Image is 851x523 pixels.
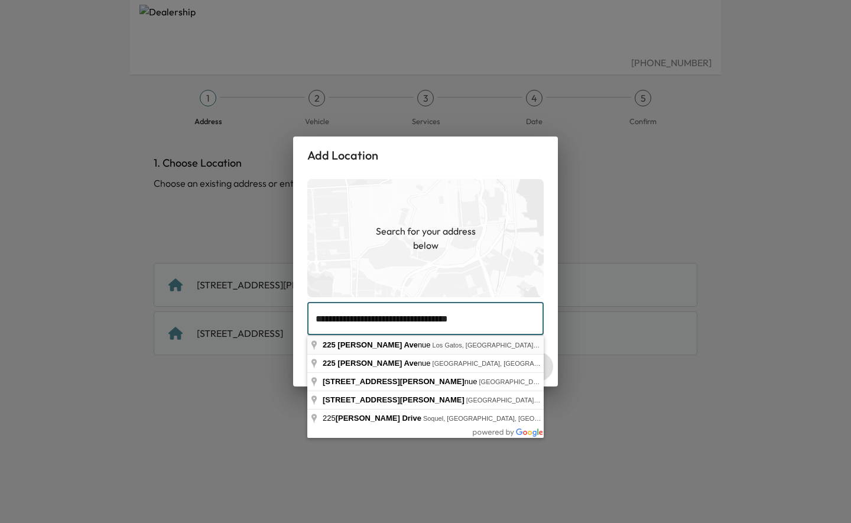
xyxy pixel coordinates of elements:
[423,415,586,422] span: Soquel, [GEOGRAPHIC_DATA], [GEOGRAPHIC_DATA]
[433,360,643,367] span: [GEOGRAPHIC_DATA], [GEOGRAPHIC_DATA], [GEOGRAPHIC_DATA]
[466,397,677,404] span: [GEOGRAPHIC_DATA], [GEOGRAPHIC_DATA], [GEOGRAPHIC_DATA]
[307,179,544,297] img: empty-map-CL6vilOE.png
[336,414,421,423] span: [PERSON_NAME] Drive
[323,359,433,368] span: nue
[337,359,418,368] span: [PERSON_NAME] Ave
[323,340,336,349] span: 225
[323,395,465,404] span: [STREET_ADDRESS][PERSON_NAME]
[433,342,605,349] span: Los Gatos, [GEOGRAPHIC_DATA], [GEOGRAPHIC_DATA]
[293,137,558,174] h2: Add Location
[479,378,690,385] span: [GEOGRAPHIC_DATA], [GEOGRAPHIC_DATA], [GEOGRAPHIC_DATA]
[323,340,433,349] span: nue
[366,224,485,252] h1: Search for your address below
[323,377,479,386] span: nue
[323,414,423,423] span: 225
[323,377,465,386] span: [STREET_ADDRESS][PERSON_NAME]
[337,340,418,349] span: [PERSON_NAME] Ave
[323,359,336,368] span: 225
